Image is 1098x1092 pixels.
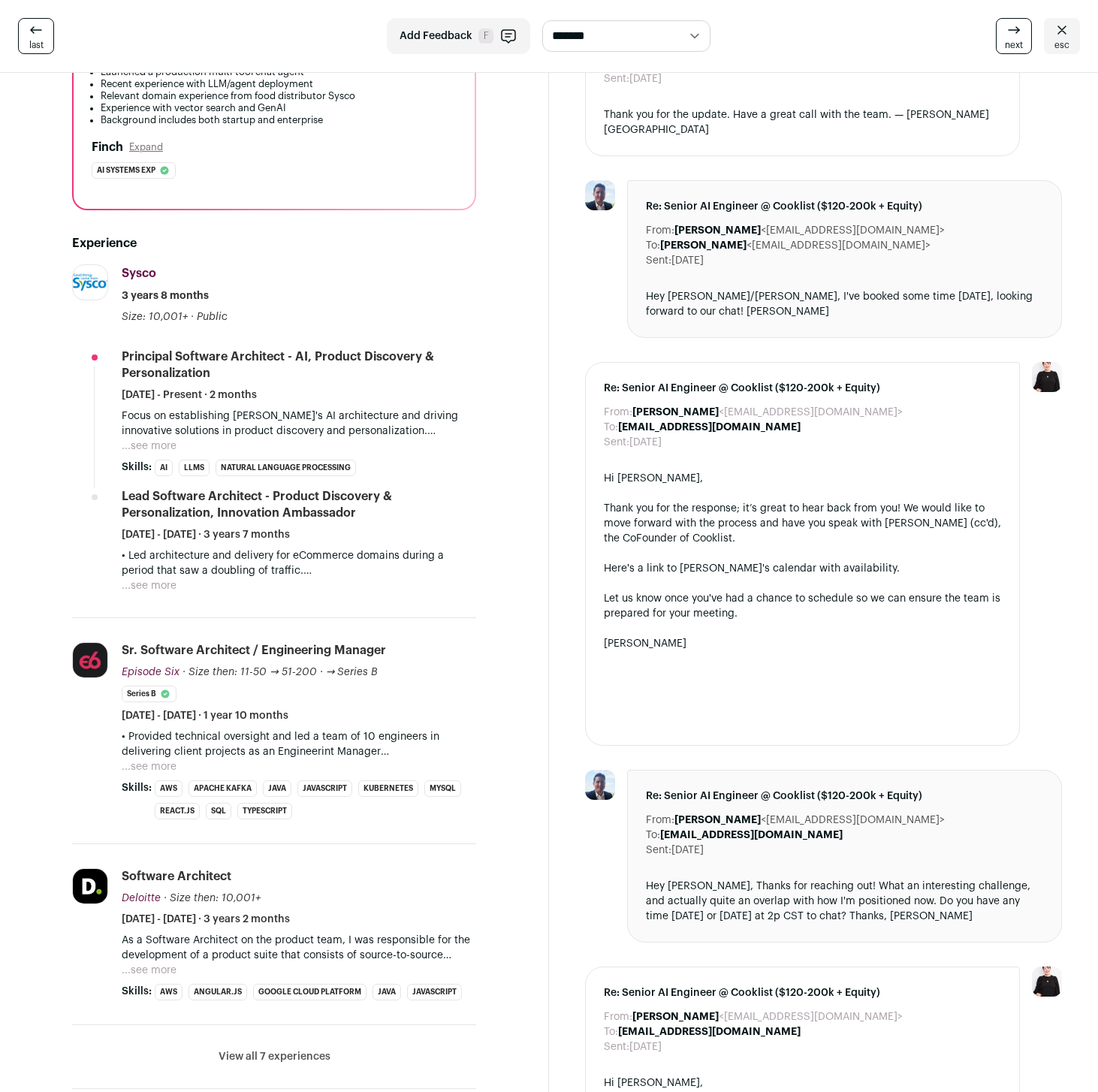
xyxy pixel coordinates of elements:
dd: [DATE] [671,253,704,268]
b: [PERSON_NAME] [632,407,719,418]
span: · Size then: 11-50 → 51-200 [182,667,317,677]
p: Focus on establishing [PERSON_NAME]'s AI architecture and driving innovative solutions in product... [122,409,476,439]
dt: To: [604,1024,618,1039]
div: Hey [PERSON_NAME]/[PERSON_NAME], I've booked some time [DATE], looking forward to our chat! [PERS... [646,289,1043,319]
li: Kubernetes [358,780,418,797]
dd: <[EMAIL_ADDRESS][DOMAIN_NAME]> [632,1009,903,1024]
span: Add Feedback [400,29,472,44]
span: last [29,39,44,51]
a: Here's a link to [PERSON_NAME]'s calendar with availability. [604,563,900,574]
dd: <[EMAIL_ADDRESS][DOMAIN_NAME]> [674,223,945,238]
b: [PERSON_NAME] [674,225,761,236]
div: Principal Software Architect - AI, Product Discovery & Personalization [122,348,476,382]
img: a21f5c3b4070c7b0266682628d8511f451a6a4e205d371e551976b1f25edb192.jpg [73,643,107,677]
dd: [DATE] [629,71,662,86]
span: Deloitte [122,893,161,903]
span: Re: Senior AI Engineer @ Cooklist ($120-200k + Equity) [604,985,1001,1000]
span: [DATE] - Present · 2 months [122,388,257,403]
span: 3 years 8 months [122,288,209,303]
button: ...see more [122,578,176,593]
p: As a Software Architect on the product team, I was responsible for the development of a product s... [122,933,476,963]
span: Skills: [122,460,152,475]
div: Software Architect [122,868,231,885]
b: [PERSON_NAME] [632,1012,719,1022]
dt: From: [604,405,632,420]
li: TypeScript [237,803,292,819]
span: Skills: [122,780,152,795]
li: LLMs [179,460,210,476]
b: [PERSON_NAME] [660,240,747,251]
a: last [18,18,54,54]
img: 6068488f2312c2ade19b5705085ebc7b65f0dcca05dfc62ee9501e452ef3fb90.jpg [585,180,615,210]
button: ...see more [122,439,176,454]
span: Re: Senior AI Engineer @ Cooklist ($120-200k + Equity) [646,199,1043,214]
span: Sysco [122,267,156,279]
div: Hi [PERSON_NAME], [604,471,1001,486]
dd: [DATE] [629,1039,662,1054]
span: Ai systems exp [97,163,155,178]
span: [DATE] - [DATE] · 3 years 7 months [122,527,290,542]
b: [EMAIL_ADDRESS][DOMAIN_NAME] [618,422,801,433]
p: • Led architecture and delivery for eCommerce domains during a period that saw a doubling of traf... [122,548,476,578]
dt: From: [646,223,674,238]
li: Recent experience with LLM/agent deployment [101,78,457,90]
span: [DATE] - [DATE] · 1 year 10 months [122,708,288,723]
dt: Sent: [646,843,671,858]
b: [EMAIL_ADDRESS][DOMAIN_NAME] [618,1027,801,1037]
img: 9240684-medium_jpg [1032,967,1062,997]
span: Size: 10,001+ [122,312,188,322]
dt: Sent: [604,435,629,450]
li: JavaScript [297,780,352,797]
li: Apache Kafka [189,780,257,797]
span: → Series B [326,667,379,677]
div: Hey [PERSON_NAME], Thanks for reaching out! What an interesting challenge, and actually quite an ... [646,879,1043,924]
li: Series B [122,686,176,702]
dd: [DATE] [671,843,704,858]
div: Thank you for the response; it’s great to hear back from you! We would like to move forward with ... [604,501,1001,546]
button: View all 7 experiences [219,1049,330,1064]
li: Background includes both startup and enterprise [101,114,457,126]
dd: [DATE] [629,435,662,450]
dd: <[EMAIL_ADDRESS][DOMAIN_NAME]> [674,813,945,828]
li: AWS [155,780,182,797]
img: 27fa184003d0165a042a886a338693534b4a76d88fb59c111033c4f049219455.jpg [73,869,107,903]
span: · [320,665,323,680]
button: ...see more [122,759,176,774]
dd: <[EMAIL_ADDRESS][DOMAIN_NAME]> [632,405,903,420]
a: esc [1044,18,1080,54]
li: Java [373,984,401,1000]
button: Expand [129,141,163,153]
li: Relevant domain experience from food distributor Sysco [101,90,457,102]
dt: From: [604,1009,632,1024]
div: Sr. Software Architect / Engineering Manager [122,642,386,659]
li: MySQL [424,780,461,797]
li: AI [155,460,173,476]
span: Re: Senior AI Engineer @ Cooklist ($120-200k + Equity) [604,381,1001,396]
li: AWS [155,984,182,1000]
span: esc [1054,39,1069,51]
li: SQL [206,803,231,819]
b: [EMAIL_ADDRESS][DOMAIN_NAME] [660,830,843,840]
span: · Size then: 10,001+ [164,893,261,903]
li: Experience with vector search and GenAI [101,102,457,114]
li: JavaScript [407,984,462,1000]
li: Natural Language Processing [216,460,356,476]
dt: To: [604,420,618,435]
dt: Sent: [604,71,629,86]
span: Re: Senior AI Engineer @ Cooklist ($120-200k + Equity) [646,789,1043,804]
div: Thank you for the update. Have a great call with the team. — [PERSON_NAME][GEOGRAPHIC_DATA] [604,107,1001,137]
h2: Experience [72,234,476,252]
dd: <[EMAIL_ADDRESS][DOMAIN_NAME]> [660,238,931,253]
span: Public [197,312,228,322]
dt: Sent: [646,253,671,268]
img: 9240684-medium_jpg [1032,362,1062,392]
div: Hi [PERSON_NAME], [604,1075,1001,1090]
li: Java [263,780,291,797]
dt: To: [646,828,660,843]
img: 6068488f2312c2ade19b5705085ebc7b65f0dcca05dfc62ee9501e452ef3fb90.jpg [585,770,615,800]
dt: Sent: [604,1039,629,1054]
a: next [996,18,1032,54]
div: Let us know once you've had a chance to schedule so we can ensure the team is prepared for your m... [604,591,1001,621]
li: Angular.js [189,984,247,1000]
li: Google Cloud Platform [253,984,367,1000]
